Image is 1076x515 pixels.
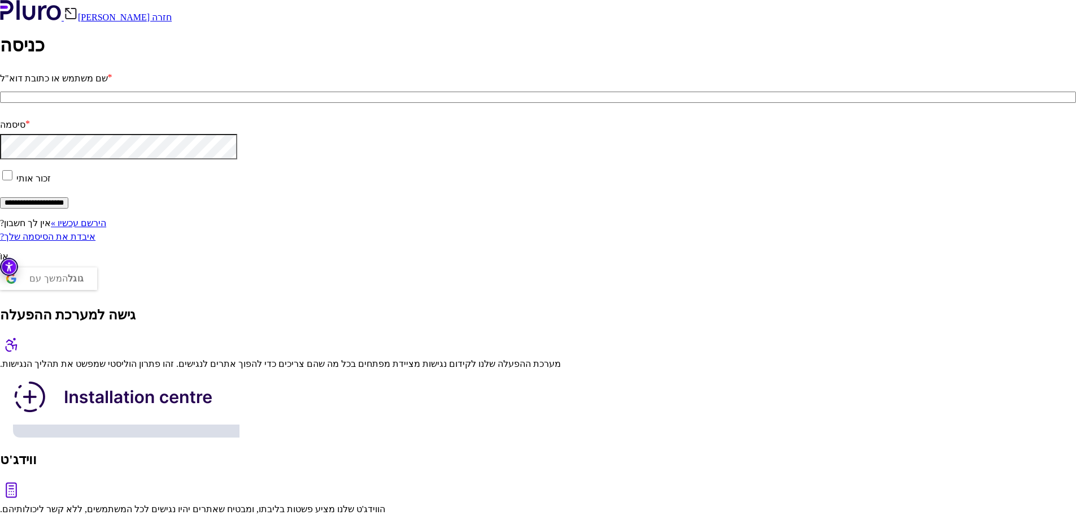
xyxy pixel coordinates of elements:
font: חזרה [PERSON_NAME] [78,12,172,22]
img: סמל חזרה [64,7,78,20]
a: חזרה [PERSON_NAME] [64,12,172,22]
input: זכור אותי [2,170,12,180]
font: זכור אותי [16,174,51,183]
a: הירשם עכשיו » [51,218,106,228]
font: גוגל [68,274,84,283]
font: המשך עם [29,274,68,283]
